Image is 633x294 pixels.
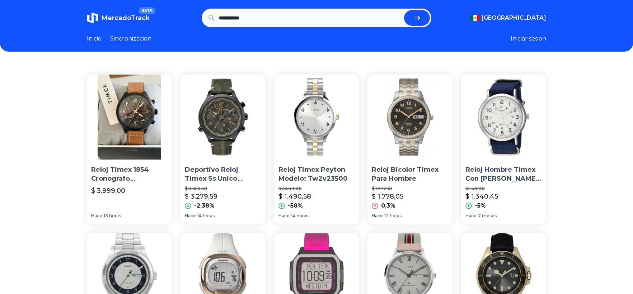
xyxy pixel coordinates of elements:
span: BETA [139,7,155,14]
button: [GEOGRAPHIC_DATA] [470,14,546,22]
span: [GEOGRAPHIC_DATA] [482,14,546,22]
img: Mexico [470,15,480,21]
span: Hace [91,213,102,219]
p: Reloj Bicolor Timex Para Hombre [372,165,448,183]
p: Deportivo Reloj Timex Ss Unico Tiempo Exacto [185,165,261,183]
img: Deportivo Reloj Timex Ss Unico Tiempo Exacto [180,75,266,160]
img: Reloj Bicolor Timex Para Hombre [367,75,453,160]
p: -2,38% [194,201,215,210]
span: MercadoTrack [101,14,150,22]
p: 0,3% [381,201,395,210]
a: Sincronizacion [110,34,151,43]
p: -5% [475,201,486,210]
p: $ 1.340,45 [465,191,498,201]
a: MercadoTrackBETA [87,12,150,24]
img: Reloj Hombre Timex Con Luz Indiglo 40 Mm Tw2t292009j [461,75,546,160]
img: Reloj Timex 1854 Cronografo Inteligente 42 Mm Philipines [87,75,172,160]
span: 14 horas [291,213,308,219]
p: $ 1.772,81 [372,186,448,191]
span: 7 meses [478,213,497,219]
p: $ 3.999,00 [91,186,125,196]
p: $ 1.490,58 [278,191,311,201]
p: $ 3.549,00 [278,186,355,191]
span: Hace [372,213,383,219]
span: Hace [278,213,290,219]
p: -58% [288,201,303,210]
span: Hace [185,213,196,219]
a: Reloj Hombre Timex Con Luz Indiglo 40 Mm Tw2t292009jReloj Hombre Timex Con [PERSON_NAME] Indiglo ... [461,75,546,224]
span: 13 horas [104,213,121,219]
span: Hace [465,213,477,219]
a: Inicio [87,34,102,43]
a: Reloj Bicolor Timex Para HombreReloj Bicolor Timex Para Hombre$ 1.772,81$ 1.778,050,3%Hace12 horas [367,75,453,224]
p: $ 3.359,58 [185,186,261,191]
p: $ 1.411,00 [465,186,542,191]
span: 12 horas [384,213,402,219]
a: Deportivo Reloj Timex Ss Unico Tiempo ExactoDeportivo Reloj Timex Ss Unico Tiempo Exacto$ 3.359,5... [180,75,266,224]
p: Reloj Hombre Timex Con [PERSON_NAME] Indiglo 40 Mm Tw2t292009j [465,165,542,183]
img: Reloj Timex Peyton Modelo: Tw2v23500 [274,75,359,160]
button: Iniciar sesion [511,34,546,43]
p: $ 1.778,05 [372,191,403,201]
span: 14 horas [197,213,215,219]
img: MercadoTrack [87,12,98,24]
a: Reloj Timex Peyton Modelo: Tw2v23500Reloj Timex Peyton Modelo: Tw2v23500$ 3.549,00$ 1.490,58-58%H... [274,75,359,224]
p: Reloj Timex Peyton Modelo: Tw2v23500 [278,165,355,183]
a: Reloj Timex 1854 Cronografo Inteligente 42 Mm PhilipinesReloj Timex 1854 Cronografo Inteligente 4... [87,75,172,224]
p: Reloj Timex 1854 Cronografo Inteligente 42 Mm Philipines [91,165,168,183]
p: $ 3.279,59 [185,191,217,201]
